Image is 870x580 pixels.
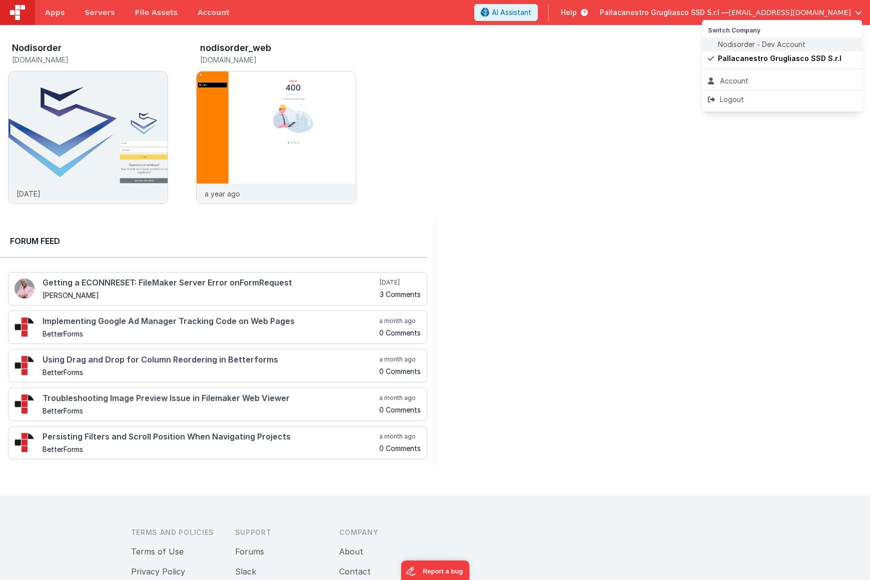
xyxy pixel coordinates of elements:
span: Nodisorder - Dev Account [718,39,805,49]
span: Pallacanestro Grugliasco SSD S.r.l [718,53,841,63]
div: Logout [708,94,856,104]
h5: Switch Company [708,27,856,33]
div: Account [708,76,856,86]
